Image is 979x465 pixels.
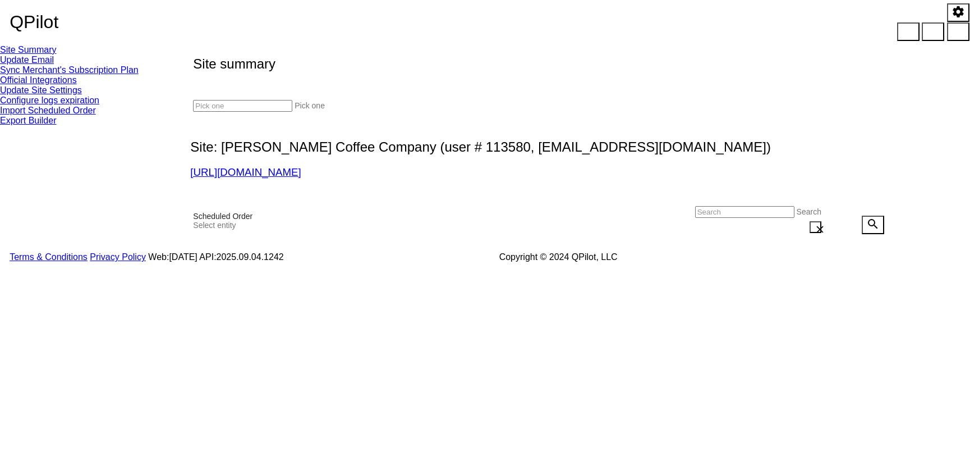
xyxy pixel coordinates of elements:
h2: Site summary [193,56,275,72]
input: Search [695,206,794,218]
label: Pick one [295,101,325,110]
mat-icon: close [814,223,826,236]
mat-icon: settings [952,5,965,19]
mat-icon: help [952,24,965,38]
button: Clear [810,221,821,233]
span: Scheduled Order [193,212,252,221]
h1: QPilot [10,12,235,33]
a: [URL][DOMAIN_NAME] [190,166,301,178]
mat-icon: search [866,217,880,231]
input: Number [193,100,292,112]
a: Terms & Conditions [10,252,88,262]
h2: Site: [PERSON_NAME] Coffee Company (user # 113580, [EMAIL_ADDRESS][DOMAIN_NAME]) [190,139,947,155]
label: Search [797,207,821,216]
mat-icon: add_task [926,24,940,38]
mat-select: Select entity [193,212,570,221]
label: Select entity [193,221,236,230]
mat-icon: verified_user [902,24,915,38]
a: Privacy Policy [90,252,146,262]
a: Web:[DATE] API:2025.09.04.1242 [148,252,283,262]
span: Copyright © 2024 QPilot, LLC [499,252,618,262]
